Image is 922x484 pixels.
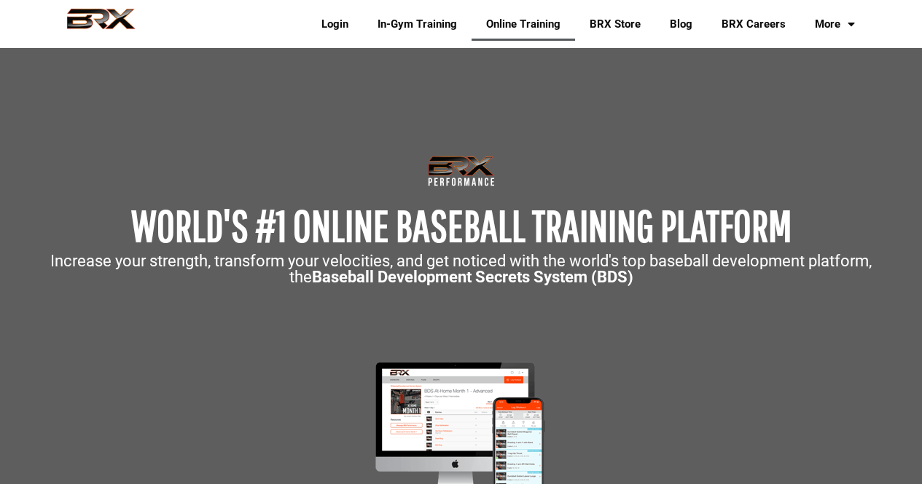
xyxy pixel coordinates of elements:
[472,7,575,41] a: Online Training
[7,253,915,285] p: Increase your strength, transform your velocities, and get noticed with the world's top baseball ...
[426,153,497,189] img: Transparent-Black-BRX-Logo-White-Performance
[800,7,870,41] a: More
[363,7,472,41] a: In-Gym Training
[131,200,792,250] span: WORLD'S #1 ONLINE BASEBALL TRAINING PLATFORM
[575,7,655,41] a: BRX Store
[707,7,800,41] a: BRX Careers
[296,7,870,41] div: Navigation Menu
[655,7,707,41] a: Blog
[312,268,633,286] strong: Baseball Development Secrets System (BDS)
[307,7,363,41] a: Login
[53,8,149,40] img: BRX Performance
